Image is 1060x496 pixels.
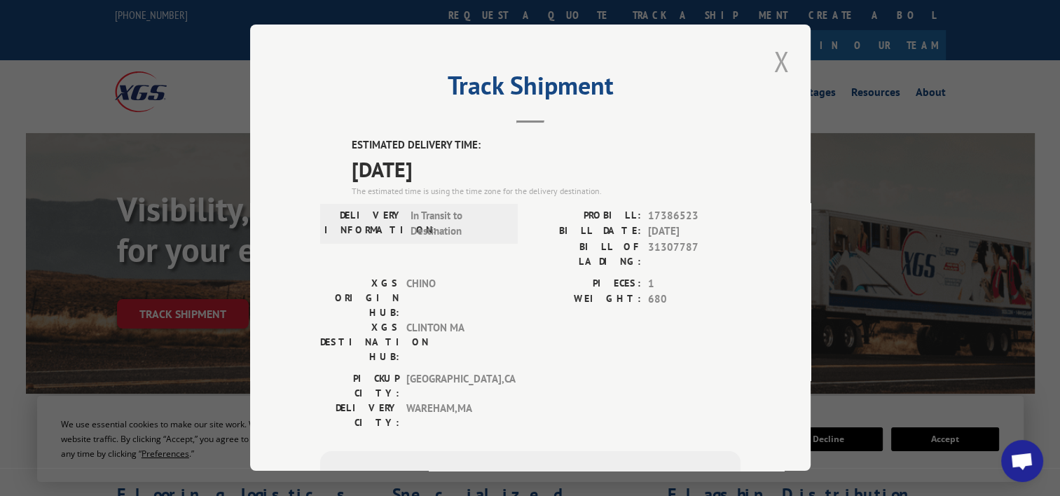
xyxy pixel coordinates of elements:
span: In Transit to Destination [411,208,505,240]
span: 31307787 [648,240,741,269]
span: CHINO [406,276,501,320]
label: BILL DATE: [530,223,641,240]
span: [DATE] [352,153,741,185]
label: PICKUP CITY: [320,371,399,401]
label: PROBILL: [530,208,641,224]
label: XGS DESTINATION HUB: [320,320,399,364]
label: DELIVERY INFORMATION: [324,208,404,240]
label: ESTIMATED DELIVERY TIME: [352,137,741,153]
span: [DATE] [648,223,741,240]
label: PIECES: [530,276,641,292]
div: The estimated time is using the time zone for the delivery destination. [352,185,741,198]
label: DELIVERY CITY: [320,401,399,430]
span: 1 [648,276,741,292]
label: XGS ORIGIN HUB: [320,276,399,320]
span: WAREHAM , MA [406,401,501,430]
a: Open chat [1001,440,1043,482]
span: 17386523 [648,208,741,224]
span: [GEOGRAPHIC_DATA] , CA [406,371,501,401]
h2: Track Shipment [320,76,741,102]
span: CLINTON MA [406,320,501,364]
div: Subscribe to alerts [337,468,724,488]
button: Close modal [769,42,793,81]
label: WEIGHT: [530,291,641,308]
span: 680 [648,291,741,308]
label: BILL OF LADING: [530,240,641,269]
